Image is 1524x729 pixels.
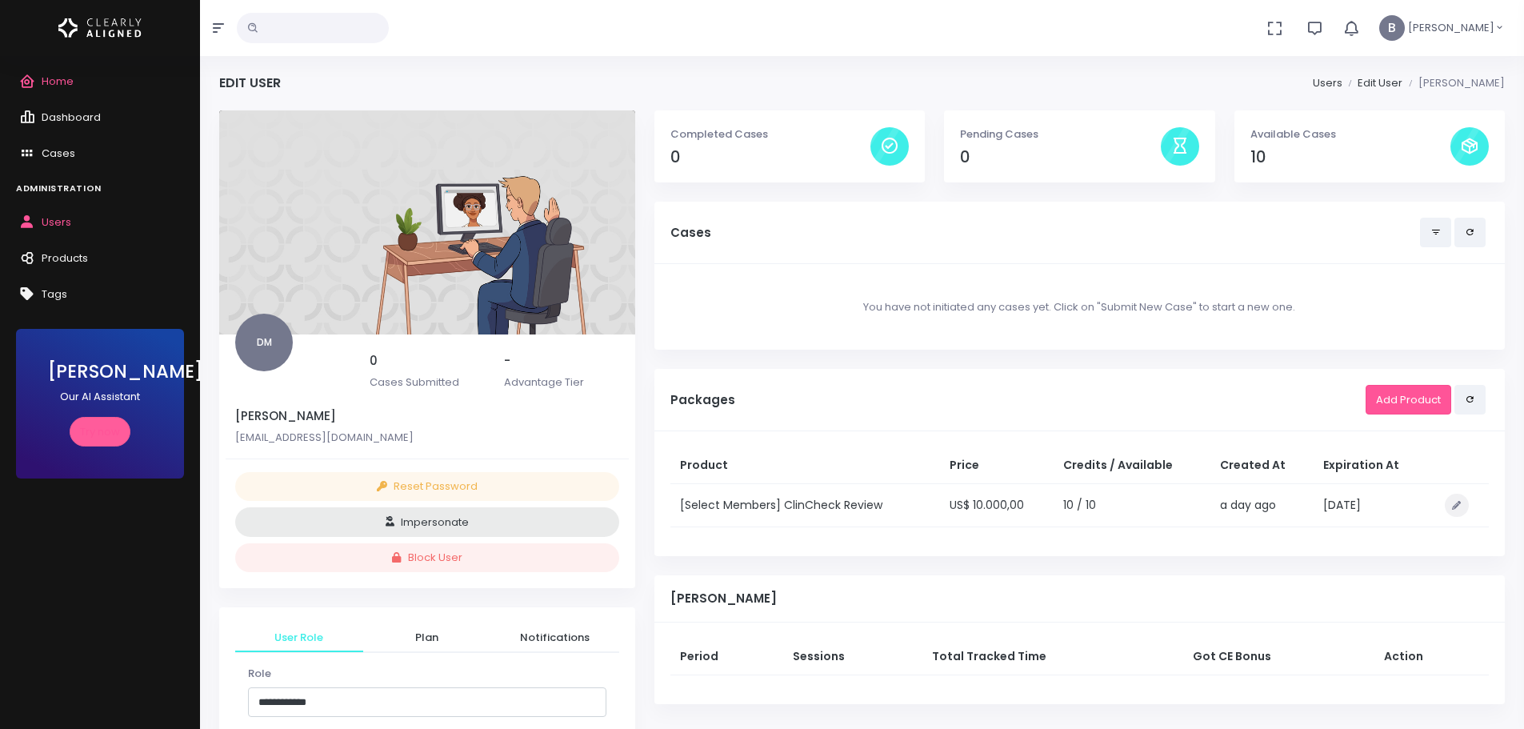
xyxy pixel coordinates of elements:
[1250,126,1450,142] p: Available Cases
[58,11,142,45] img: Logo Horizontal
[1402,75,1505,91] li: [PERSON_NAME]
[670,393,1366,407] h5: Packages
[219,75,281,90] h4: Edit User
[1250,148,1450,166] h4: 10
[1379,15,1405,41] span: B
[48,361,152,383] h3: [PERSON_NAME]
[1210,447,1314,484] th: Created At
[42,214,71,230] span: Users
[960,126,1160,142] p: Pending Cases
[1408,20,1494,36] span: [PERSON_NAME]
[70,417,130,447] a: Try now
[1313,75,1342,90] a: Users
[670,226,1420,240] h5: Cases
[504,354,619,368] h5: -
[370,354,485,368] h5: 0
[1314,447,1430,484] th: Expiration At
[42,110,101,125] span: Dashboard
[235,430,619,446] p: [EMAIL_ADDRESS][DOMAIN_NAME]
[42,250,88,266] span: Products
[235,472,619,502] button: Reset Password
[42,146,75,161] span: Cases
[1366,385,1451,415] a: Add Product
[670,148,870,166] h4: 0
[42,286,67,302] span: Tags
[376,630,478,646] span: Plan
[48,389,152,405] p: Our AI Assistant
[670,591,1489,606] h5: [PERSON_NAME]
[940,447,1054,484] th: Price
[960,148,1160,166] h4: 0
[248,630,350,646] span: User Role
[370,375,485,391] p: Cases Submitted
[1314,483,1430,527] td: [DATE]
[1210,483,1314,527] td: a day ago
[940,483,1054,527] td: US$ 10.000,00
[1358,75,1402,90] a: Edit User
[504,375,619,391] p: Advantage Tier
[42,74,74,89] span: Home
[504,630,606,646] span: Notifications
[1054,483,1210,527] td: 10 / 10
[235,507,619,537] button: Impersonate
[1374,639,1489,675] th: Action
[248,666,271,682] label: Role
[922,639,1184,675] th: Total Tracked Time
[670,483,940,527] td: [Select Members] ClinCheck Review
[670,280,1489,334] div: You have not initiated any cases yet. Click on "Submit New Case" to start a new one.
[235,409,619,423] h5: [PERSON_NAME]
[783,639,922,675] th: Sessions
[1054,447,1210,484] th: Credits / Available
[670,126,870,142] p: Completed Cases
[670,447,940,484] th: Product
[670,639,783,675] th: Period
[1183,639,1374,675] th: Got CE Bonus
[235,314,293,371] span: DM
[235,543,619,573] button: Block User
